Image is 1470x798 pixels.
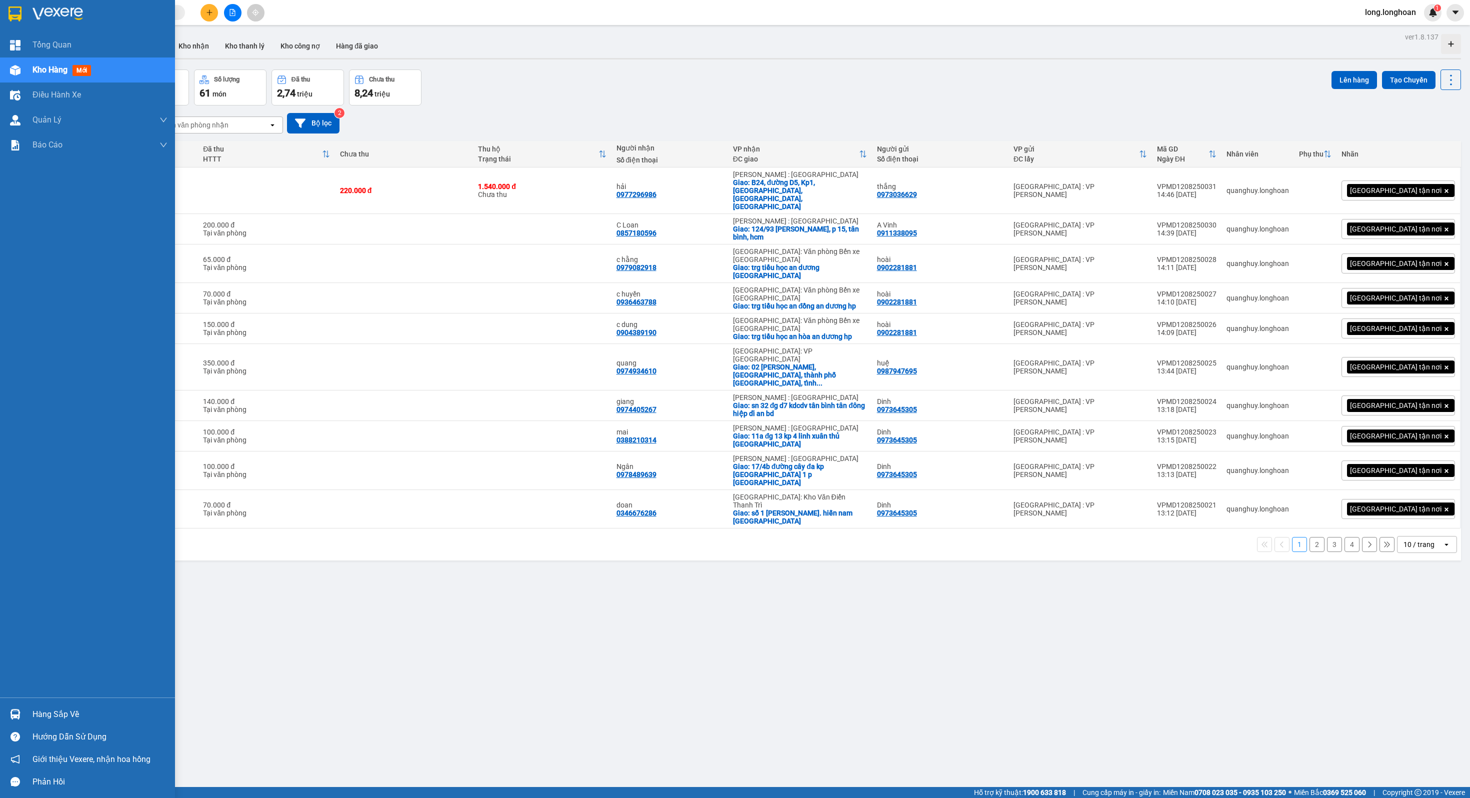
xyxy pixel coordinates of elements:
div: Ngân [616,462,723,470]
button: 2 [1309,537,1324,552]
div: giang [616,397,723,405]
div: [PERSON_NAME] : [GEOGRAPHIC_DATA] [733,454,867,462]
th: Toggle SortBy [1294,141,1336,167]
div: ĐC giao [733,155,859,163]
span: copyright [1414,789,1421,796]
div: 13:15 [DATE] [1157,436,1216,444]
div: Chưa thu [340,150,468,158]
div: VPMD1208250027 [1157,290,1216,298]
div: 13:18 [DATE] [1157,405,1216,413]
img: solution-icon [10,140,20,150]
div: thắng [877,182,1003,190]
div: 14:10 [DATE] [1157,298,1216,306]
div: [GEOGRAPHIC_DATA] : VP [PERSON_NAME] [1013,221,1147,237]
button: aim [247,4,264,21]
span: Điều hành xe [32,88,81,101]
div: Chưa thu [478,182,606,198]
svg: open [1442,540,1450,548]
div: Mã GD [1157,145,1208,153]
div: 0978489639 [616,470,656,478]
div: 0936463788 [616,298,656,306]
div: quanghuy.longhoan [1226,324,1289,332]
div: Tại văn phòng [203,328,329,336]
div: Người gửi [877,145,1003,153]
span: Cung cấp máy in - giấy in: [1082,787,1160,798]
div: [GEOGRAPHIC_DATA]: VP [GEOGRAPHIC_DATA] [733,347,867,363]
div: Phụ thu [1299,150,1323,158]
div: quanghuy.longhoan [1226,225,1289,233]
div: huệ [877,359,1003,367]
div: Giao: số 1 hưng hà đg nguyễn bình p. hiến nam hưng yên [733,509,867,525]
div: 0902281881 [877,263,917,271]
div: [GEOGRAPHIC_DATA] : VP [PERSON_NAME] [1013,359,1147,375]
div: 150.000 đ [203,320,329,328]
div: Giao: trg tiểu học an đồng an dương hp [733,302,867,310]
div: Giao: 11a đg 13 kp 4 linh xuân thủ đức [733,432,867,448]
div: 0857180596 [616,229,656,237]
button: plus [200,4,218,21]
button: 3 [1327,537,1342,552]
span: [GEOGRAPHIC_DATA] tận nơi [1350,224,1441,233]
div: quanghuy.longhoan [1226,466,1289,474]
div: [GEOGRAPHIC_DATA] : VP [PERSON_NAME] [1013,320,1147,336]
div: hoài [877,320,1003,328]
span: [GEOGRAPHIC_DATA] tận nơi [1350,431,1441,440]
th: Toggle SortBy [1152,141,1221,167]
div: quanghuy.longhoan [1226,505,1289,513]
div: [GEOGRAPHIC_DATA]: Văn phòng Bến xe [GEOGRAPHIC_DATA] [733,316,867,332]
div: Tại văn phòng [203,470,329,478]
span: [GEOGRAPHIC_DATA] tận nơi [1350,259,1441,268]
div: quanghuy.longhoan [1226,432,1289,440]
div: [GEOGRAPHIC_DATA] : VP [PERSON_NAME] [1013,501,1147,517]
span: 61 [199,87,210,99]
div: Giao: trg tiểu học an hòa an dương hp [733,332,867,340]
div: Đã thu [203,145,321,153]
div: doan [616,501,723,509]
div: quanghuy.longhoan [1226,363,1289,371]
div: 0904389190 [616,328,656,336]
div: quang [616,359,723,367]
span: món [212,90,226,98]
div: A Vinh [877,221,1003,229]
sup: 1 [1434,4,1441,11]
div: 0973036629 [877,190,917,198]
div: Tại văn phòng [203,436,329,444]
span: Giới thiệu Vexere, nhận hoa hồng [32,753,150,765]
span: [GEOGRAPHIC_DATA] tận nơi [1350,293,1441,302]
div: 14:09 [DATE] [1157,328,1216,336]
img: icon-new-feature [1428,8,1437,17]
button: Số lượng61món [194,69,266,105]
div: [GEOGRAPHIC_DATA] : VP [PERSON_NAME] [1013,397,1147,413]
span: | [1073,787,1075,798]
div: [GEOGRAPHIC_DATA]: Văn phòng Bến xe [GEOGRAPHIC_DATA] [733,286,867,302]
div: 0979082918 [616,263,656,271]
div: hoài [877,255,1003,263]
button: Chưa thu8,24 triệu [349,69,421,105]
div: 0973645305 [877,509,917,517]
div: [GEOGRAPHIC_DATA] : VP [PERSON_NAME] [1013,462,1147,478]
img: warehouse-icon [10,90,20,100]
div: quanghuy.longhoan [1226,186,1289,194]
div: Phản hồi [32,774,167,789]
span: 1 [1435,4,1439,11]
div: VPMD1208250023 [1157,428,1216,436]
div: Tại văn phòng [203,405,329,413]
span: file-add [229,9,236,16]
span: [GEOGRAPHIC_DATA] tận nơi [1350,362,1441,371]
div: Giao: trg tiểu học an dương hải phòng [733,263,867,279]
div: 1.540.000 đ [478,182,606,190]
div: VPMD1208250031 [1157,182,1216,190]
th: Toggle SortBy [198,141,334,167]
div: 200.000 đ [203,221,329,229]
div: Đã thu [291,76,310,83]
svg: open [268,121,276,129]
div: Dinh [877,501,1003,509]
th: Toggle SortBy [1008,141,1152,167]
div: 0973645305 [877,405,917,413]
div: 0973645305 [877,470,917,478]
div: Hàng sắp về [32,707,167,722]
span: [GEOGRAPHIC_DATA] tận nơi [1350,504,1441,513]
div: Số lượng [214,76,239,83]
button: Đã thu2,74 triệu [271,69,344,105]
div: VPMD1208250024 [1157,397,1216,405]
